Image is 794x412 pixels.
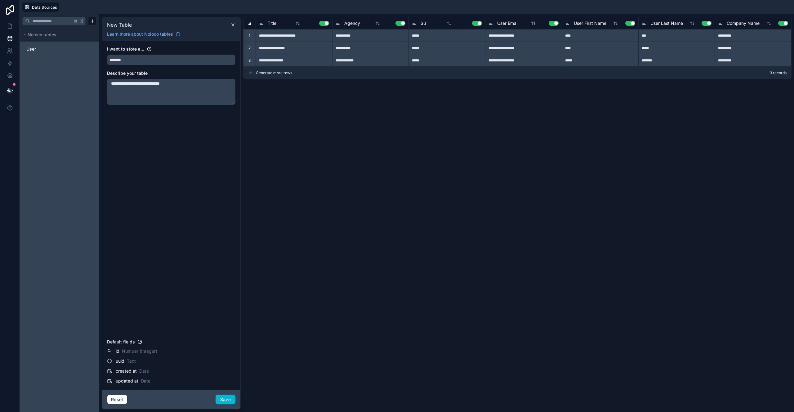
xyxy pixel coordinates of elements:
span: Text [127,358,136,364]
div: 2 [243,42,256,54]
span: User Email [497,20,518,26]
span: Default fields [107,339,135,344]
span: Generate more rows [256,70,292,75]
span: Describe your table [107,70,148,76]
span: New Table [107,21,132,29]
span: updated at [116,378,138,384]
span: Agency [344,20,360,26]
a: Learn more about Noloco tables [105,31,183,37]
button: Noloco tables [22,30,93,39]
span: Date [139,368,149,374]
span: 3 records [770,70,787,75]
span: id [116,348,119,354]
span: K [80,19,84,23]
button: Generate more rows [248,67,292,79]
span: created at [116,368,137,374]
span: Company Name [727,20,760,26]
button: Data Sources [22,2,59,12]
span: Su [421,20,426,26]
span: User First Name [574,20,606,26]
button: Save [216,395,235,405]
span: Date [141,378,150,384]
div: 1 [243,29,256,42]
a: User [26,46,74,52]
div: User [24,44,96,54]
span: User [26,46,36,52]
span: Data Sources [32,5,57,10]
span: uuid [116,358,124,364]
button: Reset [107,395,127,405]
span: Number (Integer) [122,348,157,354]
span: I want to store a... [107,46,144,52]
span: Learn more about Noloco tables [107,31,173,37]
span: User Last Name [650,20,683,26]
span: Noloco tables [28,32,56,38]
span: Title [268,20,276,26]
div: 3 [243,54,256,66]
